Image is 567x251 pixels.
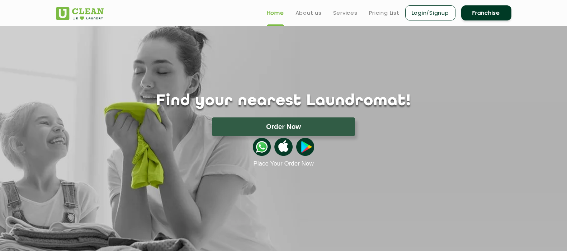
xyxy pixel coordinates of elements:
[274,138,292,156] img: apple-icon.png
[253,138,271,156] img: whatsappicon.png
[253,160,313,167] a: Place Your Order Now
[56,7,104,20] img: UClean Laundry and Dry Cleaning
[212,117,355,136] button: Order Now
[405,5,455,20] a: Login/Signup
[296,9,322,17] a: About us
[267,9,284,17] a: Home
[296,138,314,156] img: playstoreicon.png
[461,5,511,20] a: Franchise
[369,9,400,17] a: Pricing List
[333,9,358,17] a: Services
[51,92,517,110] h1: Find your nearest Laundromat!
